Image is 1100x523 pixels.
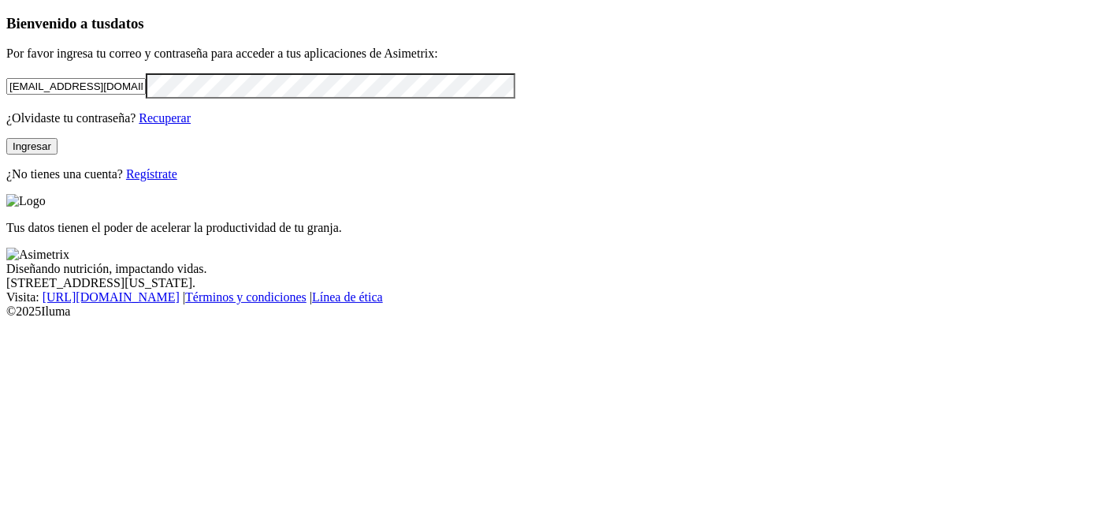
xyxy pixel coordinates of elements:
[139,111,191,125] a: Recuperar
[6,47,1094,61] p: Por favor ingresa tu correo y contraseña para acceder a tus aplicaciones de Asimetrix:
[6,290,1094,304] div: Visita : | |
[6,78,146,95] input: Tu correo
[6,248,69,262] img: Asimetrix
[6,304,1094,319] div: © 2025 Iluma
[6,138,58,155] button: Ingresar
[6,194,46,208] img: Logo
[110,15,144,32] span: datos
[312,290,383,304] a: Línea de ética
[6,111,1094,125] p: ¿Olvidaste tu contraseña?
[185,290,307,304] a: Términos y condiciones
[6,262,1094,276] div: Diseñando nutrición, impactando vidas.
[6,276,1094,290] div: [STREET_ADDRESS][US_STATE].
[6,167,1094,181] p: ¿No tienes una cuenta?
[6,15,1094,32] h3: Bienvenido a tus
[126,167,177,181] a: Regístrate
[43,290,180,304] a: [URL][DOMAIN_NAME]
[6,221,1094,235] p: Tus datos tienen el poder de acelerar la productividad de tu granja.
